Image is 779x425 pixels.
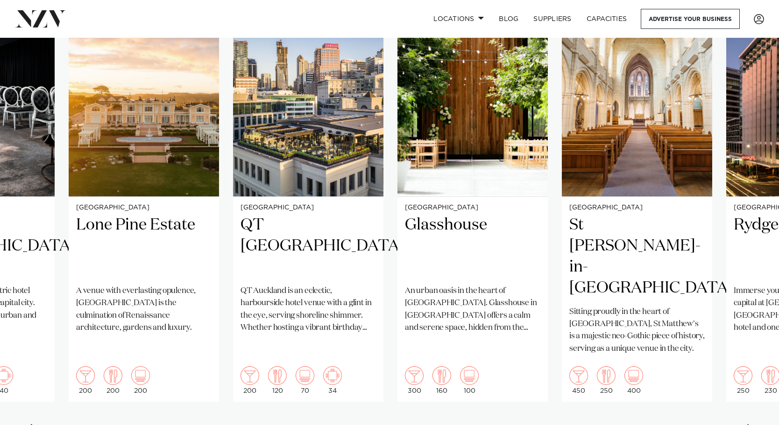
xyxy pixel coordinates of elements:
div: 200 [76,366,95,394]
small: [GEOGRAPHIC_DATA] [405,204,540,211]
small: [GEOGRAPHIC_DATA] [569,204,705,211]
p: Sitting proudly in the heart of [GEOGRAPHIC_DATA], St Matthew's is a majestic neo-Gothic piece of... [569,306,705,355]
div: 120 [268,366,287,394]
div: 200 [241,366,259,394]
img: meeting.png [323,366,342,385]
p: QT Auckland is an eclectic, harbourside hotel venue with a glint in the eye, serving shoreline sh... [241,285,376,334]
img: dining.png [104,366,122,385]
p: An urban oasis in the heart of [GEOGRAPHIC_DATA]. Glasshouse in [GEOGRAPHIC_DATA] offers a calm a... [405,285,540,334]
a: BLOG [491,9,526,29]
h2: Glasshouse [405,215,540,278]
div: 160 [432,366,451,394]
img: cocktail.png [569,366,588,385]
div: 250 [597,366,616,394]
small: [GEOGRAPHIC_DATA] [241,204,376,211]
img: theatre.png [131,366,150,385]
img: theatre.png [296,366,314,385]
div: 400 [624,366,643,394]
h2: Lone Pine Estate [76,215,212,278]
img: nzv-logo.png [15,10,66,27]
div: 34 [323,366,342,394]
img: dining.png [432,366,451,385]
div: 200 [104,366,122,394]
div: 100 [460,366,479,394]
div: 200 [131,366,150,394]
img: dining.png [597,366,616,385]
img: cocktail.png [241,366,259,385]
div: 300 [405,366,424,394]
a: Capacities [579,9,635,29]
img: dining.png [268,366,287,385]
h2: QT [GEOGRAPHIC_DATA] [241,215,376,278]
div: 250 [734,366,752,394]
div: 70 [296,366,314,394]
a: Locations [426,9,491,29]
img: cocktail.png [734,366,752,385]
img: cocktail.png [405,366,424,385]
img: theatre.png [460,366,479,385]
small: [GEOGRAPHIC_DATA] [76,204,212,211]
div: 450 [569,366,588,394]
img: theatre.png [624,366,643,385]
img: cocktail.png [76,366,95,385]
h2: St [PERSON_NAME]-in-[GEOGRAPHIC_DATA] [569,215,705,299]
a: SUPPLIERS [526,9,579,29]
a: Advertise your business [641,9,740,29]
p: A venue with everlasting opulence, [GEOGRAPHIC_DATA] is the culmination of Renaissance architectu... [76,285,212,334]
